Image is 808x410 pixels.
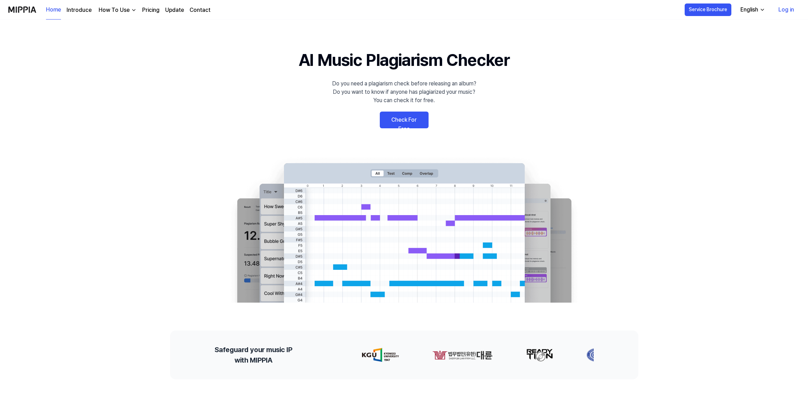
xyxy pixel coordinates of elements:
button: English [735,3,769,17]
a: Contact [190,6,210,14]
img: partner-logo-0 [360,348,397,362]
img: main Image [223,156,585,303]
a: Update [165,6,184,14]
a: Introduce [67,6,92,14]
button: How To Use [97,6,137,14]
img: partner-logo-2 [524,348,551,362]
img: down [131,7,137,13]
img: partner-logo-3 [584,348,606,362]
a: Check For Free [380,112,429,128]
button: Service Brochure [685,3,731,16]
h1: AI Music Plagiarism Checker [299,47,509,73]
div: Do you need a plagiarism check before releasing an album? Do you want to know if anyone has plagi... [332,79,476,105]
a: Pricing [142,6,160,14]
h2: Safeguard your music IP with MIPPIA [215,344,292,365]
img: partner-logo-1 [430,348,490,362]
div: English [739,6,760,14]
a: Home [46,0,61,20]
div: How To Use [97,6,131,14]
